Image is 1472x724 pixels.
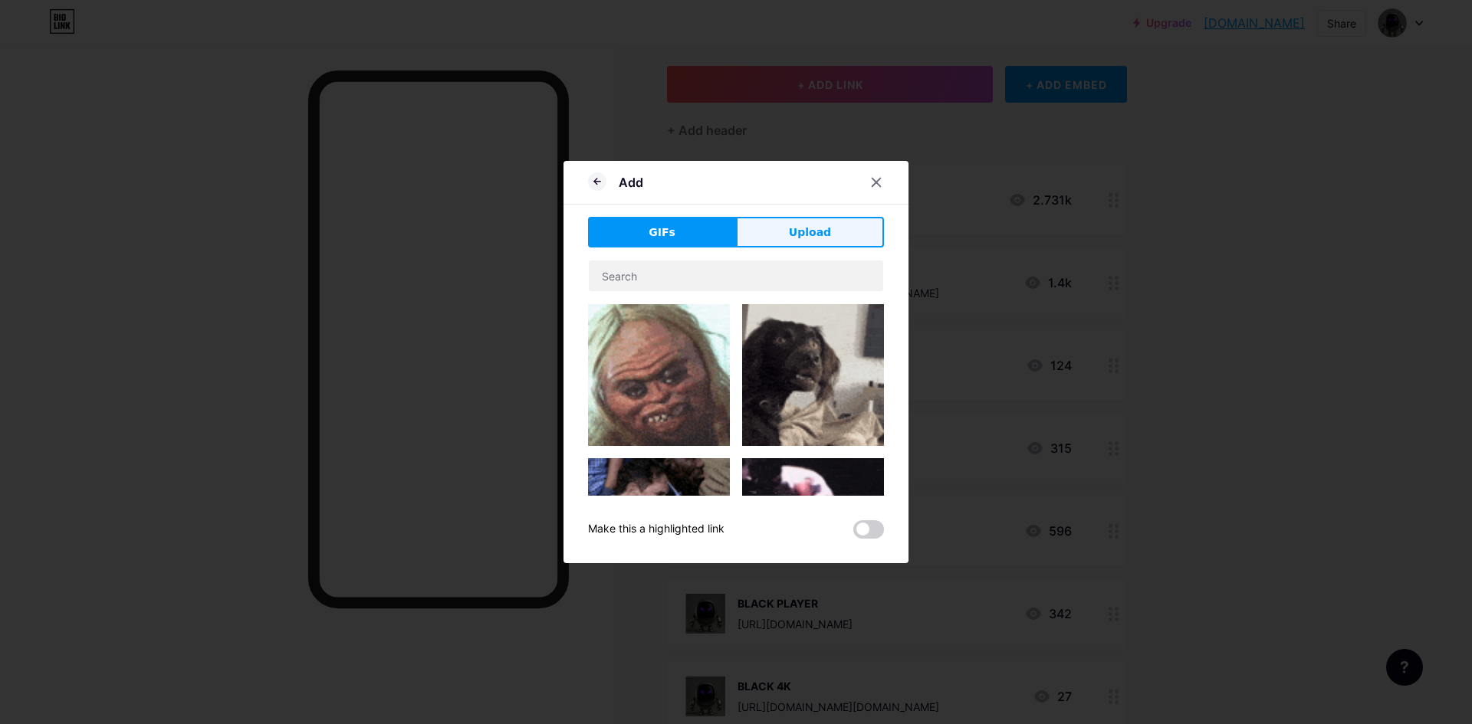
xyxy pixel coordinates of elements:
[589,260,883,291] input: Search
[742,458,884,600] img: Gihpy
[742,304,884,446] img: Gihpy
[736,217,884,247] button: Upload
[619,173,643,192] div: Add
[588,217,736,247] button: GIFs
[649,224,675,241] span: GIFs
[789,224,831,241] span: Upload
[588,304,730,446] img: Gihpy
[588,458,730,540] img: Gihpy
[588,520,724,539] div: Make this a highlighted link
